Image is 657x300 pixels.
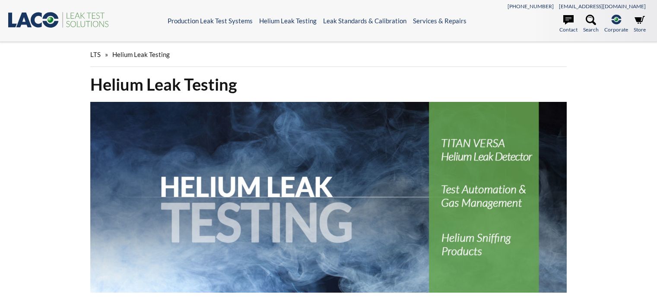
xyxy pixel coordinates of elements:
div: » [90,42,567,67]
h1: Helium Leak Testing [90,74,567,95]
span: LTS [90,51,101,58]
a: [PHONE_NUMBER] [508,3,554,9]
a: Helium Leak Testing [259,17,317,25]
span: Corporate [604,25,628,34]
a: Contact [559,15,578,34]
a: Leak Standards & Calibration [323,17,406,25]
span: Helium Leak Testing [112,51,170,58]
a: Store [634,15,646,34]
a: Search [583,15,599,34]
img: Helium Leak Testing header [90,102,567,293]
a: Services & Repairs [413,17,467,25]
a: [EMAIL_ADDRESS][DOMAIN_NAME] [559,3,646,9]
a: Production Leak Test Systems [168,17,253,25]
